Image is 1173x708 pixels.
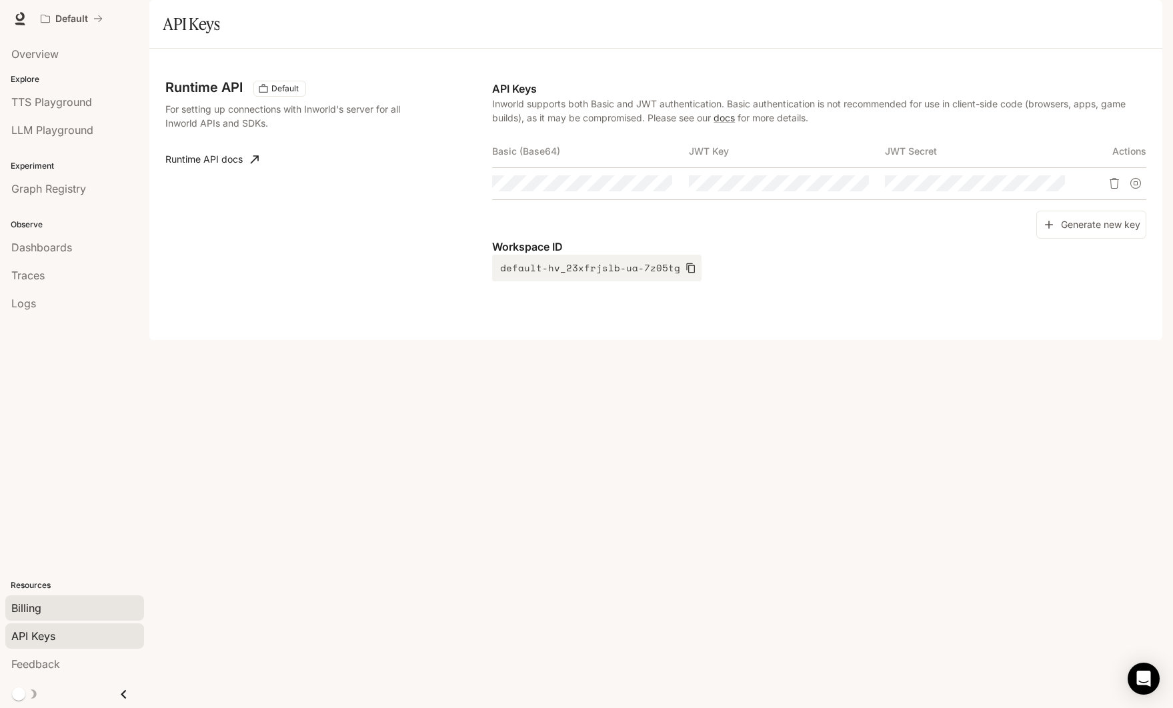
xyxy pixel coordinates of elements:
button: default-hv_23xfrjslb-ua-7z05tg [492,255,702,281]
button: All workspaces [35,5,109,32]
h1: API Keys [163,11,219,37]
th: Basic (Base64) [492,135,688,167]
button: Suspend API key [1125,173,1146,194]
p: API Keys [492,81,1146,97]
p: Inworld supports both Basic and JWT authentication. Basic authentication is not recommended for u... [492,97,1146,125]
a: docs [714,112,735,123]
th: Actions [1081,135,1146,167]
a: Runtime API docs [160,146,264,173]
p: For setting up connections with Inworld's server for all Inworld APIs and SDKs. [165,102,403,130]
button: Generate new key [1036,211,1146,239]
span: Default [266,83,304,95]
div: Open Intercom Messenger [1128,663,1160,695]
th: JWT Secret [885,135,1081,167]
p: Default [55,13,88,25]
h3: Runtime API [165,81,243,94]
th: JWT Key [689,135,885,167]
p: Workspace ID [492,239,1146,255]
div: These keys will apply to your current workspace only [253,81,306,97]
button: Delete API key [1104,173,1125,194]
